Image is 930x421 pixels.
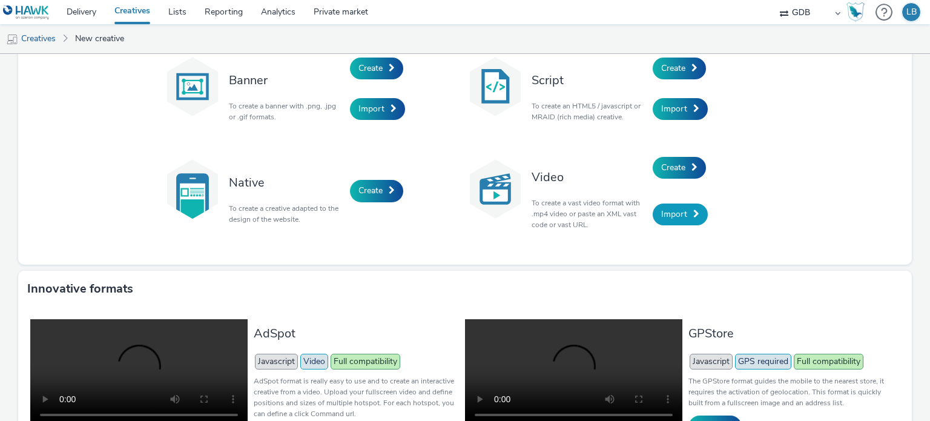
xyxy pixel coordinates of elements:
[661,103,687,114] span: Import
[255,354,298,370] span: Javascript
[358,185,383,196] span: Create
[254,325,459,342] h3: AdSpot
[358,103,384,114] span: Import
[688,325,894,342] h3: GPStore
[532,101,647,122] p: To create an HTML5 / javascript or MRAID (rich media) creative.
[906,3,917,21] div: LB
[162,159,223,219] img: native.svg
[3,5,50,20] img: undefined Logo
[735,354,791,370] span: GPS required
[661,208,687,220] span: Import
[661,62,685,74] span: Create
[350,58,403,79] a: Create
[532,197,647,230] p: To create a vast video format with .mp4 video or paste an XML vast code or vast URL.
[532,169,647,185] h3: Video
[653,58,706,79] a: Create
[688,376,894,408] p: The GPStore format guides the mobile to the nearest store, it requires the activation of geolocat...
[653,204,708,225] a: Import
[350,98,405,120] a: Import
[69,24,130,53] a: New creative
[661,162,685,173] span: Create
[846,2,865,22] img: Hawk Academy
[300,354,328,370] span: Video
[846,2,869,22] a: Hawk Academy
[229,101,344,122] p: To create a banner with .png, .jpg or .gif formats.
[653,157,706,179] a: Create
[229,72,344,88] h3: Banner
[162,56,223,117] img: banner.svg
[27,280,133,298] h3: Innovative formats
[465,159,526,219] img: video.svg
[6,33,18,45] img: mobile
[690,354,733,370] span: Javascript
[331,354,400,370] span: Full compatibility
[532,72,647,88] h3: Script
[229,174,344,191] h3: Native
[653,98,708,120] a: Import
[350,180,403,202] a: Create
[358,62,383,74] span: Create
[465,56,526,117] img: code.svg
[229,203,344,225] p: To create a creative adapted to the design of the website.
[254,376,459,419] p: AdSpot format is really easy to use and to create an interactive creative from a video. Upload yo...
[794,354,863,370] span: Full compatibility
